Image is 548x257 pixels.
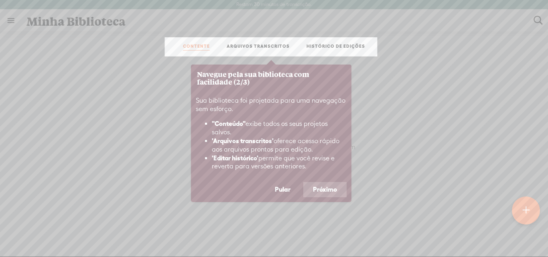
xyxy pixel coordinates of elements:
[183,44,210,49] font: CONTENTE
[212,154,258,162] font: 'Editar histórico'
[196,97,345,113] font: Sua biblioteca foi projetada para uma navegação sem esforço.
[212,154,335,170] font: permite que você revise e reverta para versões anteriores.
[212,137,274,144] font: 'Arquivos transcritos'
[303,182,347,197] button: Próximo
[212,137,339,153] font: oferece acesso rápido aos arquivos prontos para edição.
[212,120,246,127] font: "Conteúdo"
[227,43,290,51] a: ARQUIVOS TRANSCRITOS
[275,186,290,193] font: Pular
[212,120,328,136] font: exibe todos os seus projetos salvos.
[183,43,210,51] a: CONTENTE
[227,44,290,49] font: ARQUIVOS TRANSCRITOS
[265,182,300,197] button: Pular
[306,43,365,51] a: HISTÓRICO DE EDIÇÕES
[313,186,337,193] font: Próximo
[197,70,309,87] font: Navegue pela sua biblioteca com facilidade (2/3)
[306,44,365,49] font: HISTÓRICO DE EDIÇÕES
